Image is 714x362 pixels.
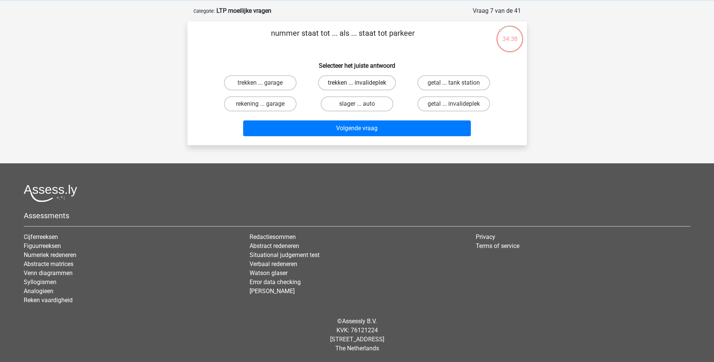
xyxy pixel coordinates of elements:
[417,96,490,111] label: getal ... invalideplek
[250,260,297,268] a: Verbaal redeneren
[250,251,320,259] a: Situational judgement test
[18,311,696,359] div: © KVK: 76121224 [STREET_ADDRESS] The Netherlands
[193,8,215,14] small: Categorie:
[24,269,73,277] a: Venn diagrammen
[224,96,297,111] label: rekening ... garage
[224,75,297,90] label: trekken ... garage
[250,278,301,286] a: Error data checking
[216,7,271,14] strong: LTP moeilijke vragen
[24,297,73,304] a: Reken vaardigheid
[24,278,56,286] a: Syllogismen
[199,56,515,69] h6: Selecteer het juiste antwoord
[250,269,288,277] a: Watson glaser
[250,287,295,295] a: [PERSON_NAME]
[24,211,690,220] h5: Assessments
[24,287,53,295] a: Analogieen
[476,233,495,240] a: Privacy
[199,27,487,50] p: nummer staat tot ... als ... staat tot parkeer
[24,260,73,268] a: Abstracte matrices
[243,120,471,136] button: Volgende vraag
[321,96,393,111] label: slager ... auto
[24,233,58,240] a: Cijferreeksen
[496,25,524,44] div: 34:38
[24,251,76,259] a: Numeriek redeneren
[24,184,77,202] img: Assessly logo
[473,6,521,15] div: Vraag 7 van de 41
[417,75,490,90] label: getal ... tank station
[476,242,519,249] a: Terms of service
[250,242,299,249] a: Abstract redeneren
[24,242,61,249] a: Figuurreeksen
[318,75,396,90] label: trekken ... invalideplek
[250,233,296,240] a: Redactiesommen
[342,318,377,325] a: Assessly B.V.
